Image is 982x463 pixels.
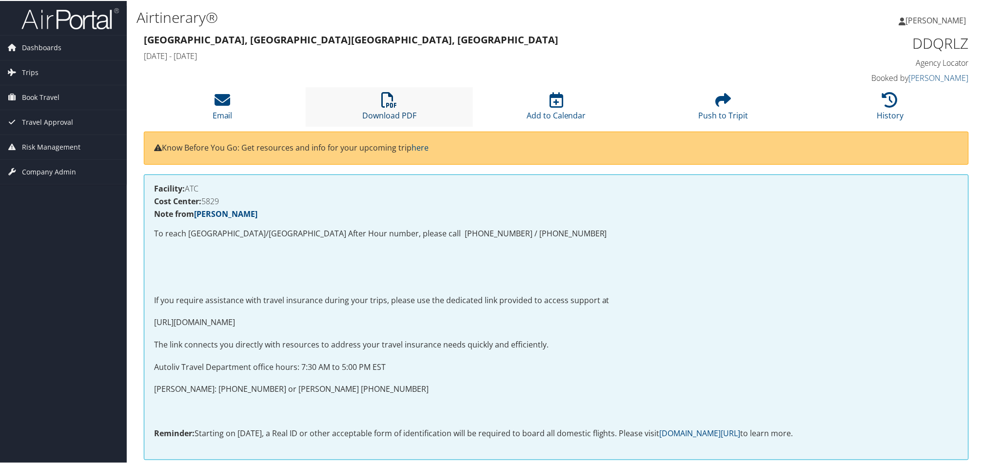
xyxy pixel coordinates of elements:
h1: Airtinerary® [137,6,696,27]
strong: Cost Center: [154,195,201,206]
a: Push to Tripit [698,96,748,120]
h4: 5829 [154,196,959,204]
span: Company Admin [22,159,76,183]
img: airportal-logo.png [21,6,119,29]
p: [URL][DOMAIN_NAME] [154,315,959,328]
strong: Note from [154,208,257,218]
a: Download PDF [362,96,416,120]
h4: Agency Locator [774,57,969,67]
p: The link connects you directly with resources to address your travel insurance needs quickly and ... [154,338,959,350]
h4: ATC [154,184,959,192]
a: [DOMAIN_NAME][URL] [660,427,741,438]
h4: [DATE] - [DATE] [144,50,759,60]
a: here [412,141,429,152]
span: Trips [22,59,39,84]
span: Risk Management [22,134,80,158]
a: History [877,96,903,120]
p: To reach [GEOGRAPHIC_DATA]/[GEOGRAPHIC_DATA] After Hour number, please call [PHONE_NUMBER] / [PHO... [154,227,959,239]
p: If you require assistance with travel insurance during your trips, please use the dedicated link ... [154,293,959,306]
p: Autoliv Travel Department office hours: 7:30 AM to 5:00 PM EST [154,360,959,373]
span: [PERSON_NAME] [906,14,966,25]
strong: [GEOGRAPHIC_DATA], [GEOGRAPHIC_DATA] [GEOGRAPHIC_DATA], [GEOGRAPHIC_DATA] [144,32,558,45]
span: Book Travel [22,84,59,109]
a: [PERSON_NAME] [194,208,257,218]
a: [PERSON_NAME] [899,5,976,34]
strong: Reminder: [154,427,195,438]
span: Travel Approval [22,109,73,134]
a: Email [213,96,233,120]
h1: DDQRLZ [774,32,969,53]
a: [PERSON_NAME] [909,72,969,82]
h4: Booked by [774,72,969,82]
p: [PERSON_NAME]: [PHONE_NUMBER] or [PERSON_NAME] [PHONE_NUMBER] [154,382,959,395]
a: Add to Calendar [527,96,586,120]
strong: Facility: [154,182,185,193]
p: Starting on [DATE], a Real ID or other acceptable form of identification will be required to boar... [154,426,959,439]
p: Know Before You Go: Get resources and info for your upcoming trip [154,141,959,154]
span: Dashboards [22,35,61,59]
